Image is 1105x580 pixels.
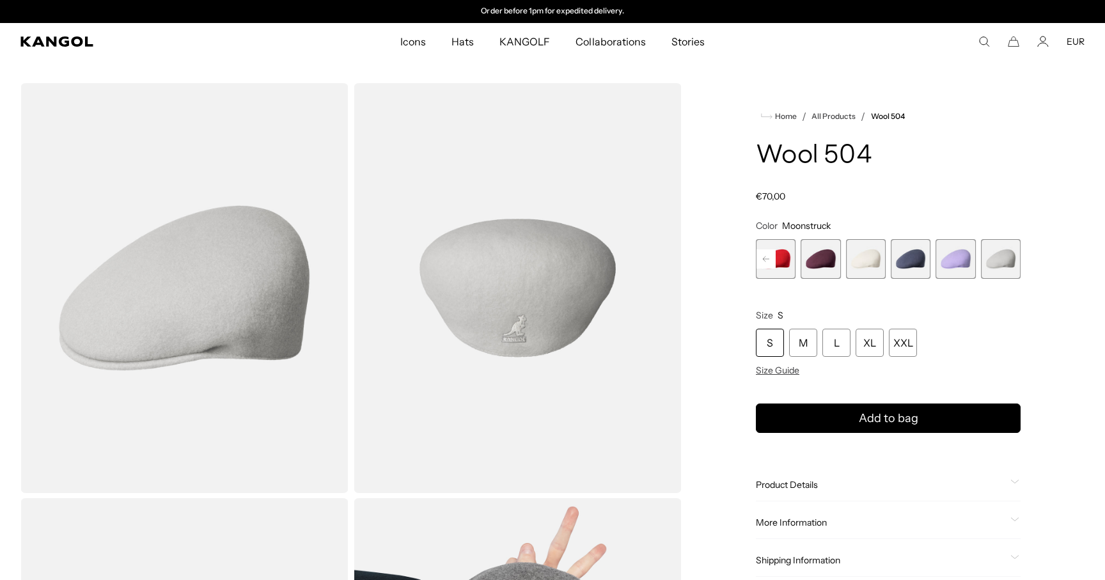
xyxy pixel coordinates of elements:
span: Color [756,220,778,231]
div: 21 of 21 [981,239,1021,279]
label: Deep Springs [891,239,930,279]
li: / [856,109,865,124]
div: 19 of 21 [891,239,930,279]
a: All Products [811,112,856,121]
span: Collaborations [576,23,645,60]
div: XXL [889,329,917,357]
span: Size [756,310,773,321]
span: KANGOLF [499,23,550,60]
a: Hats [439,23,487,60]
label: Vino [801,239,840,279]
img: color-moonstruck [354,83,682,493]
label: White [846,239,886,279]
span: Hats [451,23,474,60]
span: Product Details [756,479,1005,490]
button: Add to bag [756,404,1021,433]
div: 17 of 21 [801,239,840,279]
nav: breadcrumbs [756,109,1021,124]
button: EUR [1067,36,1085,47]
div: M [789,329,817,357]
p: Order before 1pm for expedited delivery. [481,6,623,17]
div: 16 of 21 [756,239,795,279]
a: KANGOLF [487,23,563,60]
a: Collaborations [563,23,658,60]
summary: Search here [978,36,990,47]
span: S [778,310,783,321]
div: 18 of 21 [846,239,886,279]
span: More Information [756,517,1005,528]
span: Shipping Information [756,554,1005,566]
a: Wool 504 [871,112,905,121]
div: S [756,329,784,357]
div: L [822,329,850,357]
label: Digital Lavender [936,239,975,279]
a: Stories [659,23,717,60]
div: Announcement [421,6,684,17]
img: color-moonstruck [20,83,349,493]
span: €70,00 [756,191,785,202]
a: Icons [388,23,439,60]
div: 20 of 21 [936,239,975,279]
label: Red [756,239,795,279]
div: XL [856,329,884,357]
span: Add to bag [859,410,918,427]
h1: Wool 504 [756,142,1021,170]
span: Size Guide [756,364,799,376]
a: Home [761,111,797,122]
label: Moonstruck [981,239,1021,279]
slideshow-component: Announcement bar [421,6,684,17]
a: Account [1037,36,1049,47]
span: Home [772,112,797,121]
a: Kangol [20,36,265,47]
li: / [797,109,806,124]
span: Icons [400,23,426,60]
span: Stories [671,23,705,60]
span: Moonstruck [782,220,831,231]
div: 2 of 2 [421,6,684,17]
button: Cart [1008,36,1019,47]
